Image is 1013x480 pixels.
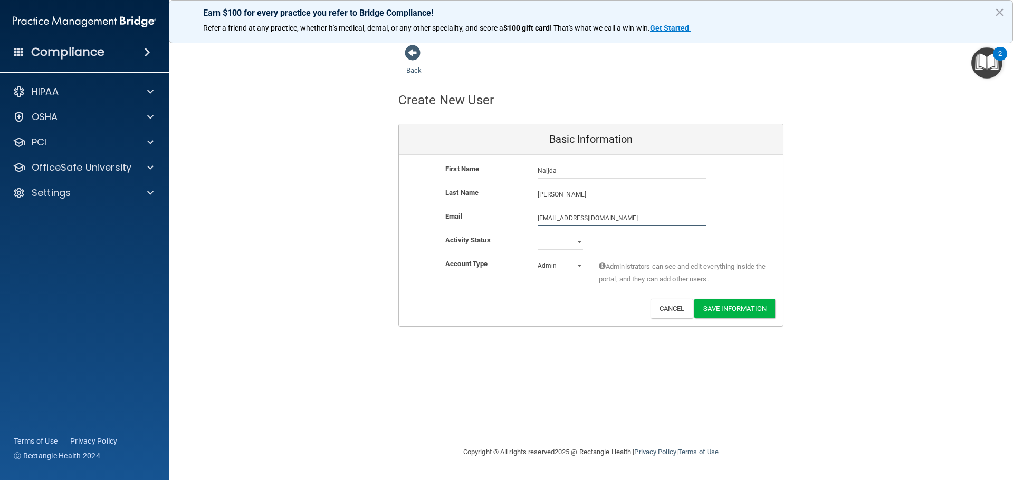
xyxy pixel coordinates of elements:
h4: Create New User [398,93,494,107]
p: PCI [32,136,46,149]
b: Last Name [445,189,479,197]
button: Cancel [651,299,693,318]
a: Terms of Use [14,436,58,446]
strong: Get Started [650,24,689,32]
p: Settings [32,187,71,199]
a: Privacy Policy [634,448,676,456]
b: Account Type [445,260,488,268]
button: Open Resource Center, 2 new notifications [971,47,1002,79]
div: 2 [998,54,1002,67]
span: Administrators can see and edit everything inside the portal, and they can add other users. [599,260,767,286]
a: HIPAA [13,85,154,98]
a: OfficeSafe University [13,161,154,174]
p: OfficeSafe University [32,161,131,174]
p: HIPAA [32,85,59,98]
a: OSHA [13,111,154,123]
a: Back [406,54,422,74]
a: Terms of Use [678,448,719,456]
span: ! That's what we call a win-win. [550,24,650,32]
p: Earn $100 for every practice you refer to Bridge Compliance! [203,8,979,18]
a: PCI [13,136,154,149]
a: Privacy Policy [70,436,118,446]
div: Basic Information [399,124,783,155]
img: PMB logo [13,11,156,32]
b: Activity Status [445,236,491,244]
a: Settings [13,187,154,199]
button: Save Information [694,299,775,318]
p: OSHA [32,111,58,123]
div: Copyright © All rights reserved 2025 @ Rectangle Health | | [398,435,783,469]
strong: $100 gift card [503,24,550,32]
a: Get Started [650,24,691,32]
b: First Name [445,165,479,173]
b: Email [445,212,462,220]
span: Refer a friend at any practice, whether it's medical, dental, or any other speciality, and score a [203,24,503,32]
button: Close [995,4,1005,21]
span: Ⓒ Rectangle Health 2024 [14,450,100,461]
h4: Compliance [31,45,104,60]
